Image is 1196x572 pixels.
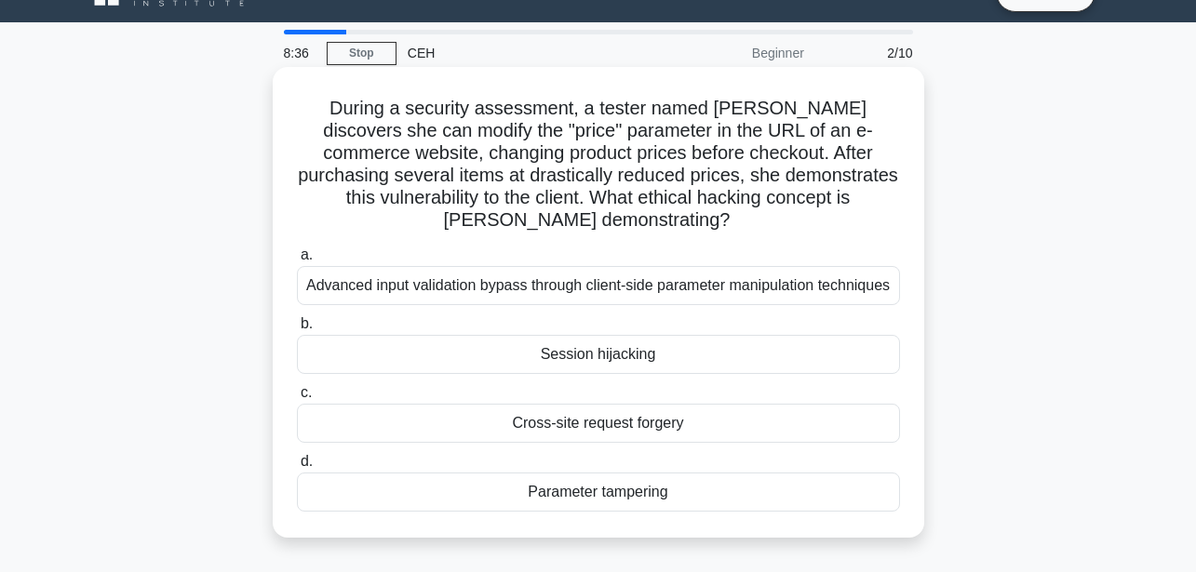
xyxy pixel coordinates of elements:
[327,42,396,65] a: Stop
[301,315,313,331] span: b.
[652,34,815,72] div: Beginner
[301,453,313,469] span: d.
[815,34,924,72] div: 2/10
[301,384,312,400] span: c.
[297,404,900,443] div: Cross-site request forgery
[273,34,327,72] div: 8:36
[297,472,900,512] div: Parameter tampering
[295,97,902,233] h5: During a security assessment, a tester named [PERSON_NAME] discovers she can modify the "price" p...
[297,266,900,305] div: Advanced input validation bypass through client-side parameter manipulation techniques
[301,246,313,262] span: a.
[396,34,652,72] div: CEH
[297,335,900,374] div: Session hijacking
